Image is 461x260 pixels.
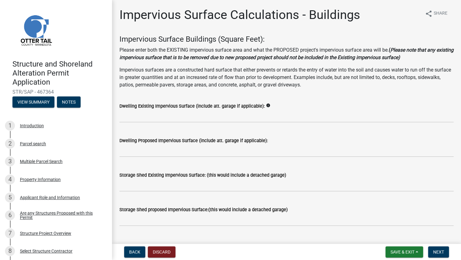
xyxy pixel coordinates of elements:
[5,121,15,131] div: 1
[119,47,454,60] strong: Please note that any existing impervious surface that is to be removed due to new proposed projec...
[434,10,447,17] span: Share
[119,7,360,22] h1: Impervious Surface Calculations - Buildings
[20,123,44,128] div: Introduction
[12,7,59,53] img: Otter Tail County, Minnesota
[5,193,15,202] div: 5
[12,96,54,108] button: View Summary
[20,159,63,164] div: Multiple Parcel Search
[119,208,288,212] label: Storage Shed proposed Impervious Surface:(this would include a detached garage)
[266,103,270,108] i: info
[12,60,107,86] h4: Structure and Shoreland Alteration Permit Application
[390,249,414,254] span: Save & Exit
[20,195,80,200] div: Applicant Role and Information
[20,177,61,182] div: Property Information
[5,246,15,256] div: 8
[5,139,15,149] div: 2
[425,10,432,17] i: share
[119,104,265,109] label: Dwelling Existing Impervious Surface (include att. garage if applicable):
[124,246,145,258] button: Back
[57,96,81,108] button: Notes
[5,228,15,238] div: 7
[20,249,72,253] div: Select Structure Contractor
[119,173,286,178] label: Storage Shed Existing Impervious Surface: (this would include a detached garage)
[5,156,15,166] div: 3
[148,246,175,258] button: Discard
[12,100,54,105] wm-modal-confirm: Summary
[5,174,15,184] div: 4
[119,66,454,89] p: Impervious surfaces are a constructed hard surface that either prevents or retards the entry of w...
[12,89,100,95] span: STR/SAP - 467364
[420,7,452,20] button: shareShare
[5,210,15,220] div: 6
[20,142,46,146] div: Parcel search
[433,249,444,254] span: Next
[20,211,102,220] div: Are any Structures Proposed with this Permit
[20,231,71,235] div: Structure Project Overview
[428,246,449,258] button: Next
[57,100,81,105] wm-modal-confirm: Notes
[119,35,454,44] h4: Impervious Surface Buildings (Square Feet):
[385,246,423,258] button: Save & Exit
[119,139,268,143] label: Dwelling Proposed Impervious Surface (include att. garage if applicable):
[119,46,454,61] p: Please enter both the EXISTING impervious surface area and what the PROPOSED project's impervious...
[129,249,140,254] span: Back
[389,47,390,53] strong: (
